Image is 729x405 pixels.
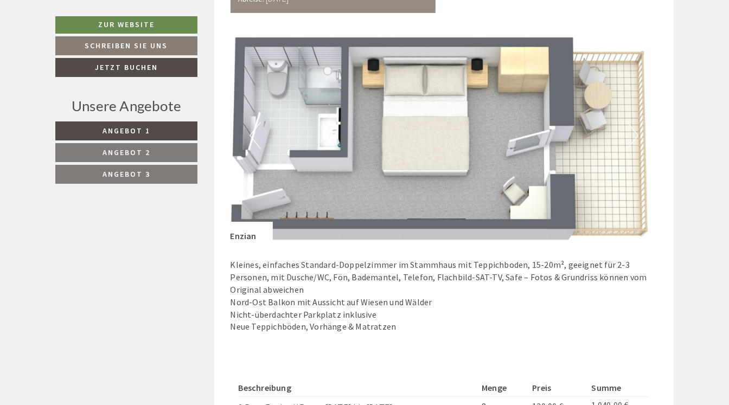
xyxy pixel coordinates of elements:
[55,36,197,55] a: Schreiben Sie uns
[587,380,649,396] th: Summe
[190,9,236,27] div: Freitag
[55,58,197,77] a: Jetzt buchen
[55,96,197,116] div: Unsere Angebote
[528,380,587,396] th: Preis
[231,29,657,243] img: image
[9,30,177,63] div: Guten Tag, wie können wir Ihnen helfen?
[103,169,150,179] span: Angebot 3
[103,147,150,157] span: Angebot 2
[17,53,172,61] small: 11:15
[250,122,261,149] button: Previous
[231,259,658,333] p: Kleines, einfaches Standard-Doppelzimmer im Stammhaus mit Teppichboden, 15-20m², geeignet für 2-3...
[103,126,150,136] span: Angebot 1
[231,222,273,242] div: Enzian
[627,122,638,149] button: Next
[239,380,478,396] th: Beschreibung
[477,380,528,396] th: Menge
[55,16,197,34] a: Zur Website
[362,286,427,305] button: Senden
[17,32,172,41] div: [GEOGRAPHIC_DATA]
